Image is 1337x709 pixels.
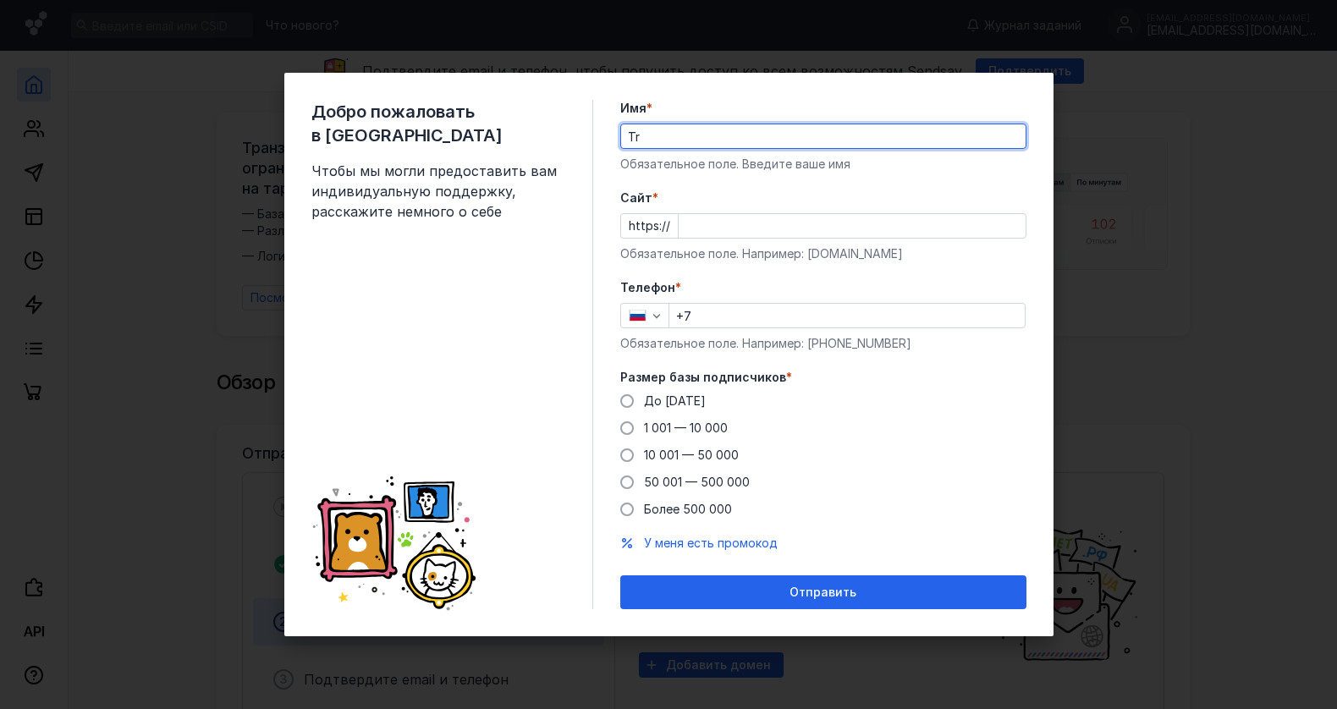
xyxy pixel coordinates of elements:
[620,190,652,206] span: Cайт
[644,536,778,550] span: У меня есть промокод
[620,369,786,386] span: Размер базы подписчиков
[620,156,1026,173] div: Обязательное поле. Введите ваше имя
[620,245,1026,262] div: Обязательное поле. Например: [DOMAIN_NAME]
[644,448,739,462] span: 10 001 — 50 000
[644,420,728,435] span: 1 001 — 10 000
[644,393,706,408] span: До [DATE]
[620,335,1026,352] div: Обязательное поле. Например: [PHONE_NUMBER]
[311,100,565,147] span: Добро пожаловать в [GEOGRAPHIC_DATA]
[620,100,646,117] span: Имя
[620,279,675,296] span: Телефон
[644,502,732,516] span: Более 500 000
[620,575,1026,609] button: Отправить
[644,475,750,489] span: 50 001 — 500 000
[644,535,778,552] button: У меня есть промокод
[311,161,565,222] span: Чтобы мы могли предоставить вам индивидуальную поддержку, расскажите немного о себе
[790,585,856,600] span: Отправить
